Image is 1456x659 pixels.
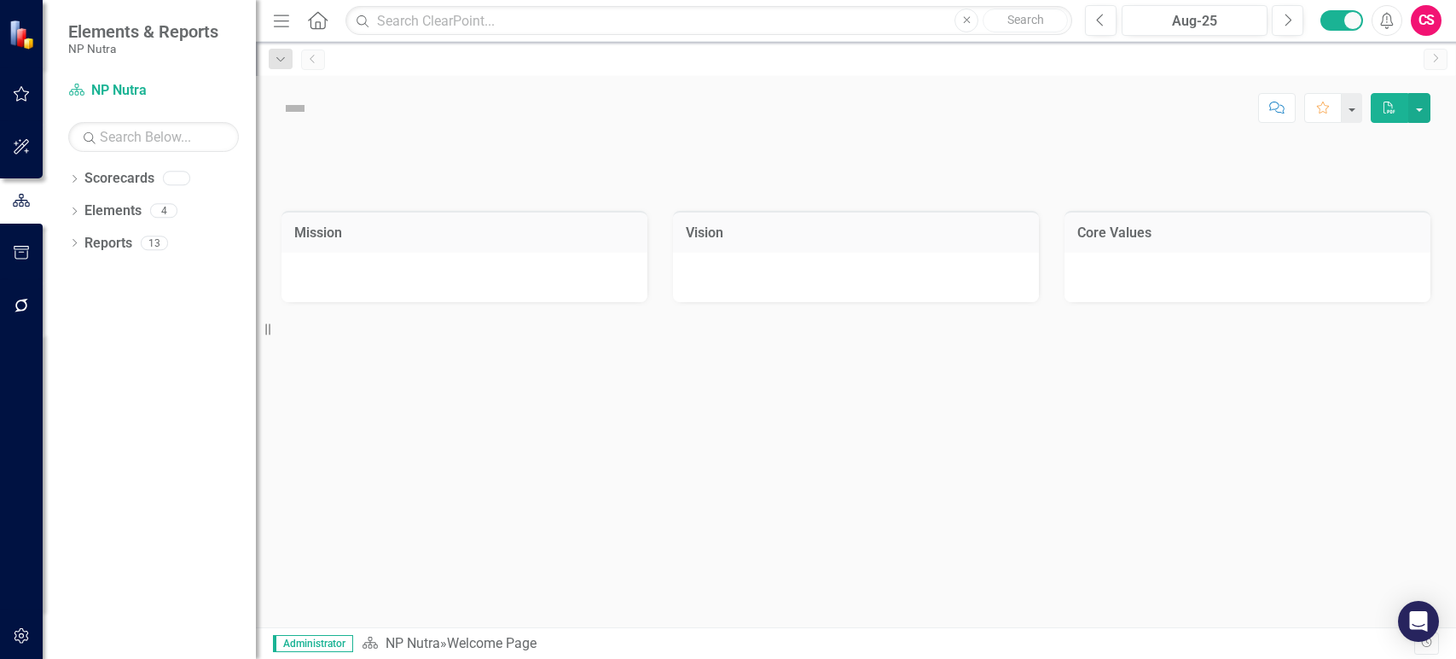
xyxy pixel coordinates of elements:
[7,18,39,50] img: ClearPoint Strategy
[1128,11,1262,32] div: Aug-25
[273,635,353,652] span: Administrator
[386,635,440,651] a: NP Nutra
[68,122,239,152] input: Search Below...
[84,201,142,221] a: Elements
[345,6,1072,36] input: Search ClearPoint...
[84,169,154,189] a: Scorecards
[84,234,132,254] a: Reports
[141,236,168,250] div: 13
[1077,225,1418,241] h3: Core Values
[150,204,177,219] div: 4
[1007,13,1044,26] span: Search
[1122,5,1267,36] button: Aug-25
[1398,601,1439,642] div: Open Intercom Messenger
[362,634,1414,654] div: »
[281,95,309,122] img: Not Defined
[447,635,537,651] div: Welcome Page
[294,225,635,241] h3: Mission
[68,81,239,101] a: NP Nutra
[1411,5,1441,36] button: CS
[68,42,218,55] small: NP Nutra
[686,225,1026,241] h3: Vision
[68,21,218,42] span: Elements & Reports
[983,9,1068,32] button: Search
